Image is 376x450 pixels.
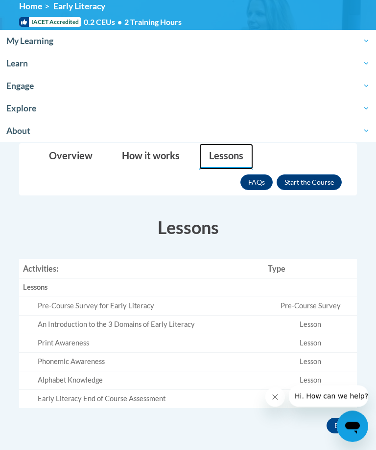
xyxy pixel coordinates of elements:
button: Enroll [277,175,342,191]
th: Type [264,259,357,279]
iframe: Button to launch messaging window [337,411,368,442]
th: Activities: [19,259,264,279]
td: Pre-Course Survey [264,298,357,316]
a: FAQs [240,175,273,191]
td: Lesson [264,316,357,335]
span: 2 Training Hours [124,18,182,27]
a: How it works [112,144,189,170]
a: Lessons [199,144,253,170]
div: Phonemic Awareness [38,357,260,367]
span: My Learning [6,35,370,47]
div: Pre-Course Survey for Early Literacy [38,301,260,312]
iframe: Close message [265,387,285,407]
button: Back [327,418,357,434]
span: About [6,125,370,137]
span: • [117,18,122,27]
td: Lesson [264,372,357,390]
span: 0.2 CEUs [84,17,182,28]
td: Lesson [264,335,357,353]
div: Print Awareness [38,339,260,349]
h3: Lessons [19,215,357,240]
span: Engage [6,80,370,92]
span: Explore [6,103,370,114]
div: An Introduction to the 3 Domains of Early Literacy [38,320,260,330]
div: Alphabet Knowledge [38,376,260,386]
span: Early Literacy [53,1,105,12]
a: Home [19,1,42,12]
iframe: Message from company [289,386,368,407]
div: Early Literacy End of Course Assessment [38,394,260,405]
span: IACET Accredited [19,18,81,27]
td: Lesson [264,353,357,372]
span: Learn [6,58,370,69]
a: Overview [39,144,102,170]
td: course [264,390,357,408]
div: Lessons [23,283,260,293]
